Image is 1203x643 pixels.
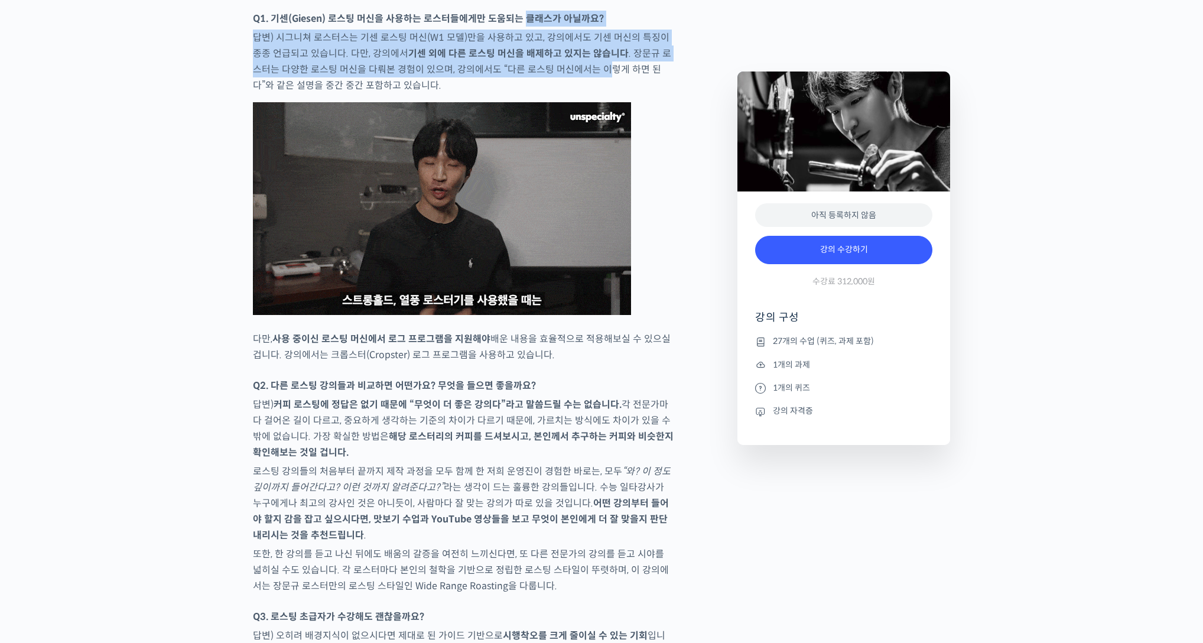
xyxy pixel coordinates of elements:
li: 27개의 수업 (퀴즈, 과제 포함) [755,335,932,349]
a: 대화 [78,375,152,404]
a: 설정 [152,375,227,404]
p: 답변) 각 전문가마다 걸어온 길이 다르고, 중요하게 생각하는 기준의 차이가 다르기 때문에, 가르치는 방식에도 차이가 있을 수 밖에 없습니다. 가장 확실한 방법은 [253,397,675,460]
a: 강의 수강하기 [755,236,932,264]
span: 설정 [183,392,197,402]
strong: Q1. 기센(Giesen) 로스팅 머신을 사용하는 로스터들에게만 도움되는 클래스가 아닐까요? [253,12,604,25]
p: 또한, 한 강의를 듣고 나신 뒤에도 배움의 갈증을 여전히 느끼신다면, 또 다른 전문가의 강의를 듣고 시야를 넓히실 수도 있습니다. 각 로스터마다 본인의 철학을 기반으로 정립한... [253,546,675,594]
strong: Q3. 로스팅 초급자가 수강해도 괜찮을까요? [253,610,424,623]
div: 아직 등록하지 않음 [755,203,932,228]
p: 답변) 시그니쳐 로스터스는 기센 로스팅 머신(W1 모델)만을 사용하고 있고, 강의에서도 기센 머신의 특징이 종종 언급되고 있습니다. 다만, 강의에서 . 장문규 로스터는 다양한... [253,30,675,93]
p: 다만, 배운 내용을 효율적으로 적용해보실 수 있으실 겁니다. 강의에서는 크롭스터(Cropster) 로그 프로그램을 사용하고 있습니다. [253,331,675,363]
strong: Q2. 다른 로스팅 강의들과 비교하면 어떤가요? 무엇을 들으면 좋을까요? [253,379,536,392]
span: 수강료 312,000원 [812,276,875,287]
a: 홈 [4,375,78,404]
strong: 해당 로스터리의 커피를 드셔보시고, 본인께서 추구하는 커피와 비슷한지 확인해보는 것일 겁니다. [253,430,674,459]
li: 1개의 퀴즈 [755,381,932,395]
em: “와? 이 정도 깊이까지 들어간다고? 이런 것까지 알려준다고?” [253,465,671,493]
li: 1개의 과제 [755,358,932,372]
strong: 커피 로스팅에 정답은 없기 때문에 “무엇이 더 좋은 강의다”라고 말씀드릴 수는 없습니다. [274,398,622,411]
li: 강의 자격증 [755,404,932,418]
strong: 사용 중이신 로스팅 머신에서 로그 프로그램을 지원해야 [272,333,490,345]
strong: 어떤 강의부터 들어야 할지 감을 잡고 싶으시다면, 맛보기 수업과 YouTube 영상들을 보고 무엇이 본인에게 더 잘 맞을지 판단내리시는 것을 추천드립니다 [253,497,669,541]
span: 홈 [37,392,44,402]
h4: 강의 구성 [755,310,932,334]
p: 로스팅 강의들의 처음부터 끝까지 제작 과정을 모두 함께 한 저희 운영진이 경험한 바로는, 모두 라는 생각이 드는 훌륭한 강의들입니다. 수능 일타강사가 누구에게나 최고의 강사인... [253,463,675,543]
strong: 시행착오를 크게 줄이실 수 있는 기회 [503,629,648,642]
span: 대화 [108,393,122,402]
strong: 기센 외에 다른 로스팅 머신을 배제하고 있지는 않습니다 [408,47,629,60]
